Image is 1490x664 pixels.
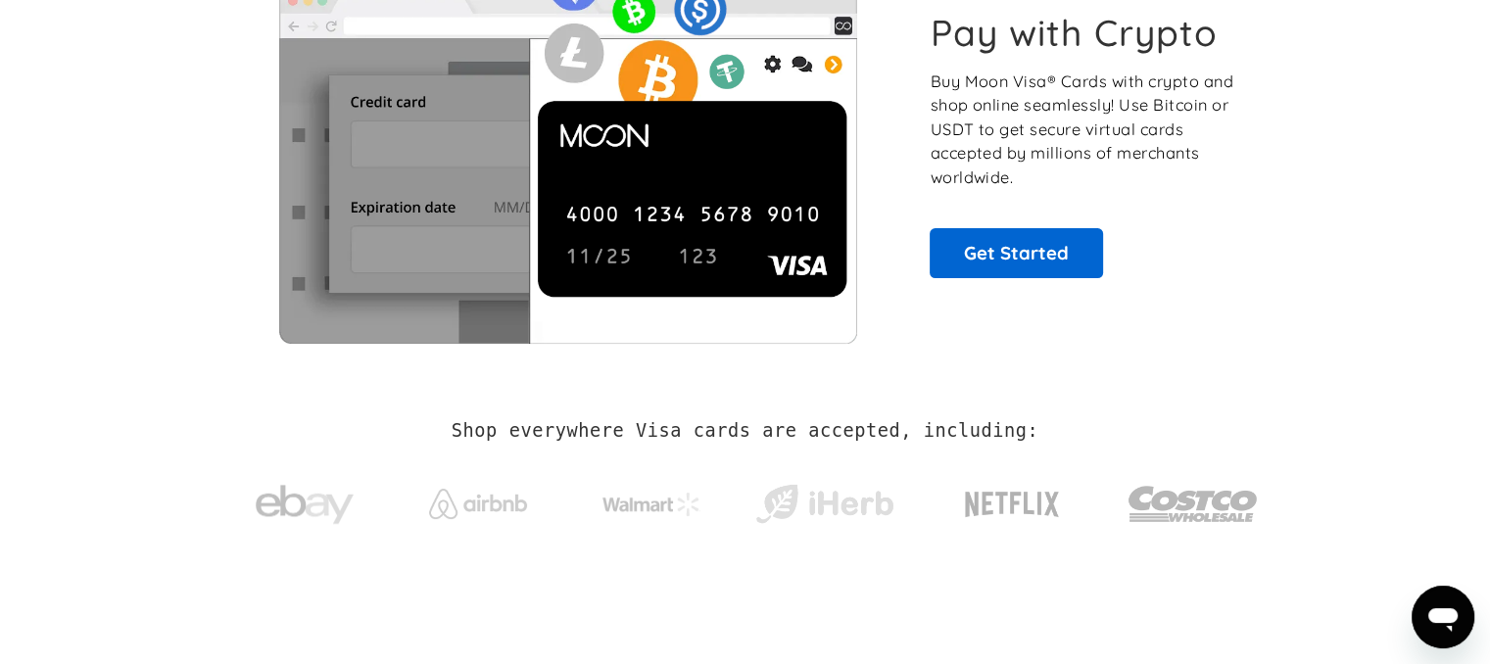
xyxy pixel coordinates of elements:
img: Netflix [963,480,1061,529]
img: iHerb [751,479,897,530]
a: Netflix [925,460,1100,539]
a: iHerb [751,459,897,540]
iframe: Button to launch messaging window [1412,586,1474,648]
h1: Pay with Crypto [930,11,1218,55]
a: ebay [232,454,378,545]
a: Get Started [930,228,1103,277]
a: Walmart [578,473,724,526]
img: Airbnb [429,489,527,519]
a: Costco [1128,448,1259,550]
h2: Shop everywhere Visa cards are accepted, including: [452,420,1038,442]
img: Costco [1128,467,1259,541]
img: Walmart [602,493,700,516]
a: Airbnb [405,469,551,529]
img: ebay [256,474,354,536]
p: Buy Moon Visa® Cards with crypto and shop online seamlessly! Use Bitcoin or USDT to get secure vi... [930,70,1236,190]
